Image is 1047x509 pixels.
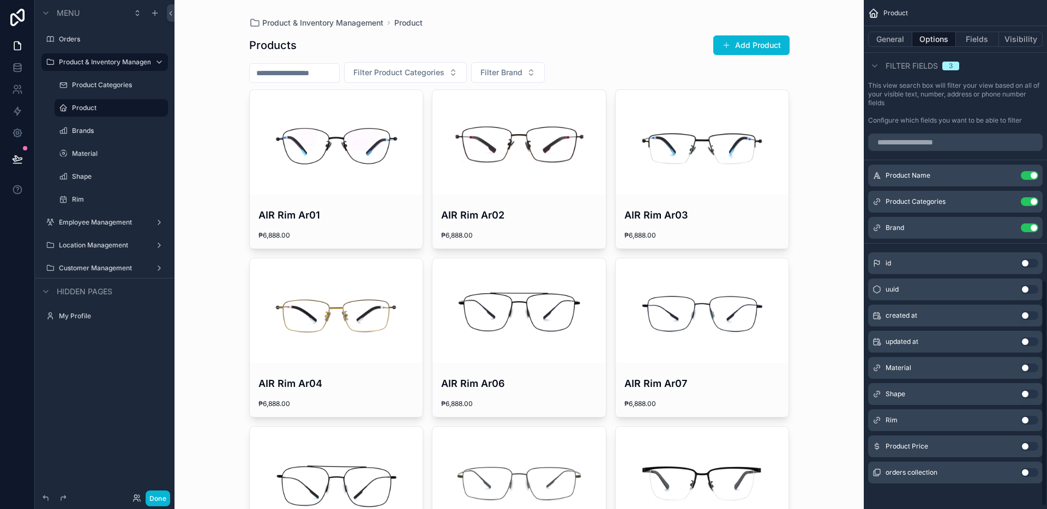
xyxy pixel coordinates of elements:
[868,32,912,47] button: General
[72,126,166,135] label: Brands
[886,337,918,346] span: updated at
[146,490,170,506] button: Done
[956,32,1000,47] button: Fields
[57,286,112,297] span: Hidden pages
[59,35,166,44] label: Orders
[868,81,1043,107] label: This view search box will filter your view based on all of your visible text, number, address or ...
[72,149,166,158] label: Material
[886,60,938,71] span: Filter fields
[886,197,946,206] span: Product Categories
[999,32,1043,47] button: Visibility
[72,104,161,112] label: Product
[886,311,917,320] span: created at
[59,58,151,66] label: Product & Inventory Management
[886,259,891,268] span: id
[59,218,151,227] label: Employee Management
[912,32,956,47] button: Options
[886,416,898,425] span: Rim
[868,116,1022,125] label: Configure which fields you want to be able to filter
[886,442,928,451] span: Product Price
[886,363,911,372] span: Material
[59,312,166,320] label: My Profile
[883,9,908,17] span: Product
[949,62,953,70] div: 3
[72,172,166,181] label: Shape
[886,223,904,232] span: Brand
[886,171,930,180] span: Product Name
[72,81,166,89] label: Product Categories
[886,390,905,398] span: Shape
[886,468,937,477] span: orders collection
[72,195,166,204] label: Rim
[59,264,151,272] label: Customer Management
[57,8,80,19] span: Menu
[59,241,151,250] label: Location Management
[886,285,899,294] span: uuid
